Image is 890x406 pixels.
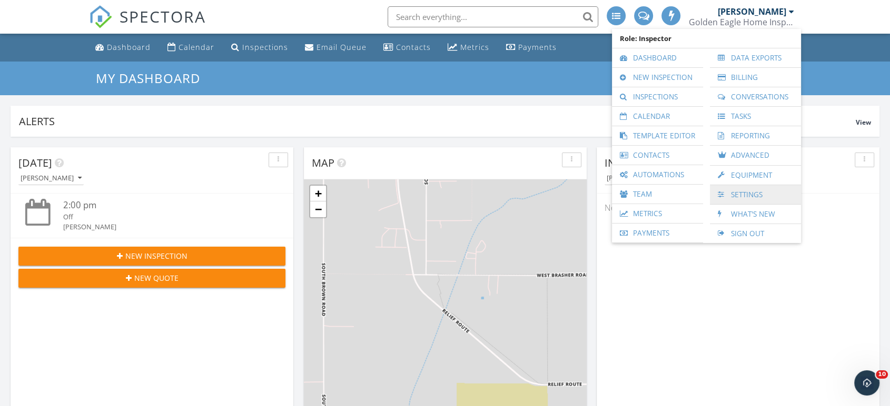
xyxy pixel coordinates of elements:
a: Tasks [715,107,796,126]
a: New Inspection [617,68,698,87]
div: Inspections [242,42,288,52]
a: Inspections [227,38,292,57]
div: No results found [597,194,879,222]
div: [PERSON_NAME] [607,175,668,182]
a: Sign Out [715,224,796,243]
a: Metrics [617,204,698,223]
div: Contacts [396,42,431,52]
button: New Inspection [18,247,285,266]
button: [PERSON_NAME] [18,171,84,186]
span: SPECTORA [120,5,206,27]
a: Dashboard [91,38,155,57]
img: The Best Home Inspection Software - Spectora [89,5,112,28]
span: Role: Inspector [617,29,796,48]
a: Calendar [163,38,219,57]
div: 2:00 pm [63,199,263,212]
div: Email Queue [317,42,367,52]
div: Metrics [460,42,489,52]
span: [DATE] [18,156,52,170]
input: Search everything... [388,6,598,27]
a: Payments [502,38,561,57]
div: Alerts [19,114,856,128]
div: [PERSON_NAME] [63,222,263,232]
a: My Dashboard [96,69,209,87]
a: Advanced [715,146,796,165]
a: Settings [715,185,796,204]
a: Contacts [617,146,698,165]
a: Reporting [715,126,796,145]
a: Data Exports [715,48,796,67]
button: [PERSON_NAME] [605,171,670,186]
span: 10 [876,370,888,379]
div: Payments [518,42,557,52]
div: Off [63,212,263,222]
div: Dashboard [107,42,151,52]
a: Inspections [617,87,698,106]
div: Calendar [179,42,214,52]
iframe: Intercom live chat [854,370,879,395]
a: Metrics [443,38,493,57]
span: New Inspection [125,250,187,261]
a: SPECTORA [89,14,206,36]
div: [PERSON_NAME] [718,6,786,17]
a: Contacts [379,38,435,57]
button: New Quote [18,269,285,288]
a: Billing [715,68,796,87]
span: View [856,118,871,127]
a: Team [617,185,698,204]
span: Map [312,156,334,170]
a: Payments [617,224,698,242]
a: Dashboard [617,48,698,67]
a: Conversations [715,87,796,106]
a: Template Editor [617,126,698,145]
div: Golden Eagle Home Inspection, LLC [689,17,794,27]
a: Zoom out [310,201,326,217]
a: Email Queue [301,38,371,57]
a: Automations [617,165,698,184]
a: Zoom in [310,186,326,201]
div: [PERSON_NAME] [21,175,82,182]
a: What's New [715,205,796,224]
span: New Quote [134,272,179,283]
a: Equipment [715,166,796,185]
span: In Progress [605,156,671,170]
a: Calendar [617,107,698,126]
